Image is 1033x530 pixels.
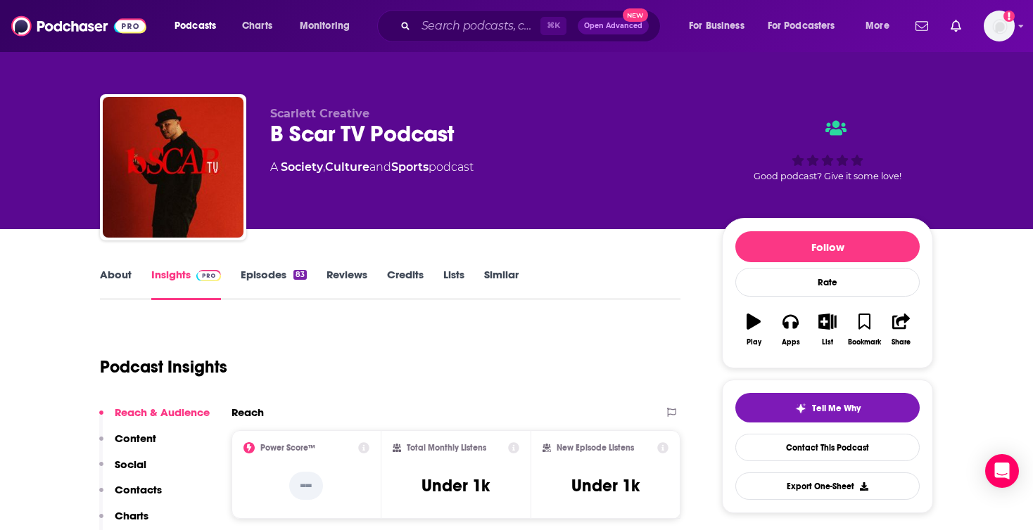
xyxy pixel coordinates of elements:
button: Share [883,304,920,355]
div: Apps [782,338,800,347]
a: Lists [443,268,464,300]
span: and [369,160,391,174]
img: Podchaser - Follow, Share and Rate Podcasts [11,13,146,39]
h2: Power Score™ [260,443,315,453]
button: Show profile menu [984,11,1015,41]
button: Content [99,432,156,458]
button: open menu [759,15,856,37]
img: Podchaser Pro [196,270,221,281]
h3: Under 1k [571,475,640,496]
div: List [822,338,833,347]
span: , [323,160,325,174]
a: Contact This Podcast [735,434,920,461]
div: Good podcast? Give it some love! [722,107,933,194]
button: List [809,304,846,355]
span: Scarlett Creative [270,107,369,120]
a: Episodes83 [241,268,307,300]
h3: Under 1k [422,475,490,496]
a: Show notifications dropdown [945,14,967,38]
button: Contacts [99,483,162,509]
div: Open Intercom Messenger [985,454,1019,488]
button: Play [735,304,772,355]
a: Credits [387,268,424,300]
svg: Add a profile image [1003,11,1015,22]
span: Logged in as dkcsports [984,11,1015,41]
a: Sports [391,160,429,174]
div: A podcast [270,159,474,176]
p: Content [115,432,156,445]
img: tell me why sparkle [795,403,806,414]
a: Society [281,160,323,174]
span: Tell Me Why [812,403,861,414]
span: New [623,8,648,22]
span: For Podcasters [768,16,835,36]
h2: Total Monthly Listens [407,443,486,453]
span: Monitoring [300,16,350,36]
button: open menu [290,15,368,37]
button: Follow [735,231,920,262]
a: Reviews [327,268,367,300]
img: User Profile [984,11,1015,41]
button: Bookmark [846,304,882,355]
button: open menu [165,15,234,37]
button: Open AdvancedNew [578,18,649,34]
a: About [100,268,132,300]
button: open menu [679,15,762,37]
div: Share [892,338,911,347]
button: open menu [856,15,907,37]
span: Open Advanced [584,22,642,30]
button: Reach & Audience [99,406,210,432]
input: Search podcasts, credits, & more... [416,15,540,37]
p: Charts [115,509,148,522]
p: Contacts [115,483,162,496]
a: Culture [325,160,369,174]
button: Apps [772,304,809,355]
div: Search podcasts, credits, & more... [391,10,674,42]
h2: New Episode Listens [557,443,634,453]
button: Social [99,458,146,484]
span: ⌘ K [540,17,566,35]
p: Social [115,458,146,471]
span: Charts [242,16,272,36]
div: Bookmark [848,338,881,347]
span: More [866,16,889,36]
img: B Scar TV Podcast [103,97,243,238]
div: 83 [293,270,307,280]
div: Play [747,338,761,347]
a: InsightsPodchaser Pro [151,268,221,300]
div: Rate [735,268,920,297]
a: Show notifications dropdown [910,14,934,38]
button: Export One-Sheet [735,472,920,500]
button: tell me why sparkleTell Me Why [735,393,920,422]
p: Reach & Audience [115,406,210,419]
p: -- [289,472,323,500]
a: Charts [233,15,281,37]
h1: Podcast Insights [100,356,227,377]
h2: Reach [232,406,264,419]
a: Similar [484,268,519,300]
span: For Business [689,16,744,36]
span: Podcasts [175,16,216,36]
span: Good podcast? Give it some love! [754,171,901,181]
